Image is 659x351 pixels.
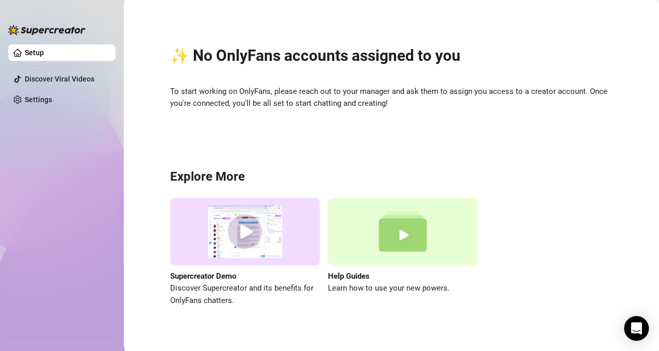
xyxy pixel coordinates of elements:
[170,198,320,307] a: Supercreator DemoDiscover Supercreator and its benefits for OnlyFans chatters.
[25,95,52,104] a: Settings
[328,272,370,281] strong: Help Guides
[170,282,320,307] span: Discover Supercreator and its benefits for OnlyFans chatters.
[170,86,613,110] span: To start working on OnlyFans, please reach out to your manager and ask them to assign you access ...
[170,198,320,265] img: supercreator demo
[170,169,613,185] h3: Explore More
[328,198,477,307] a: Help GuidesLearn how to use your new powers.
[328,198,477,265] img: help guides
[8,25,86,35] img: logo-BBDzfeDw.svg
[170,272,236,281] strong: Supercreator Demo
[25,75,94,83] a: Discover Viral Videos
[624,316,649,341] div: Open Intercom Messenger
[170,46,613,66] h2: ✨ No OnlyFans accounts assigned to you
[25,49,44,57] a: Setup
[328,282,477,295] span: Learn how to use your new powers.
